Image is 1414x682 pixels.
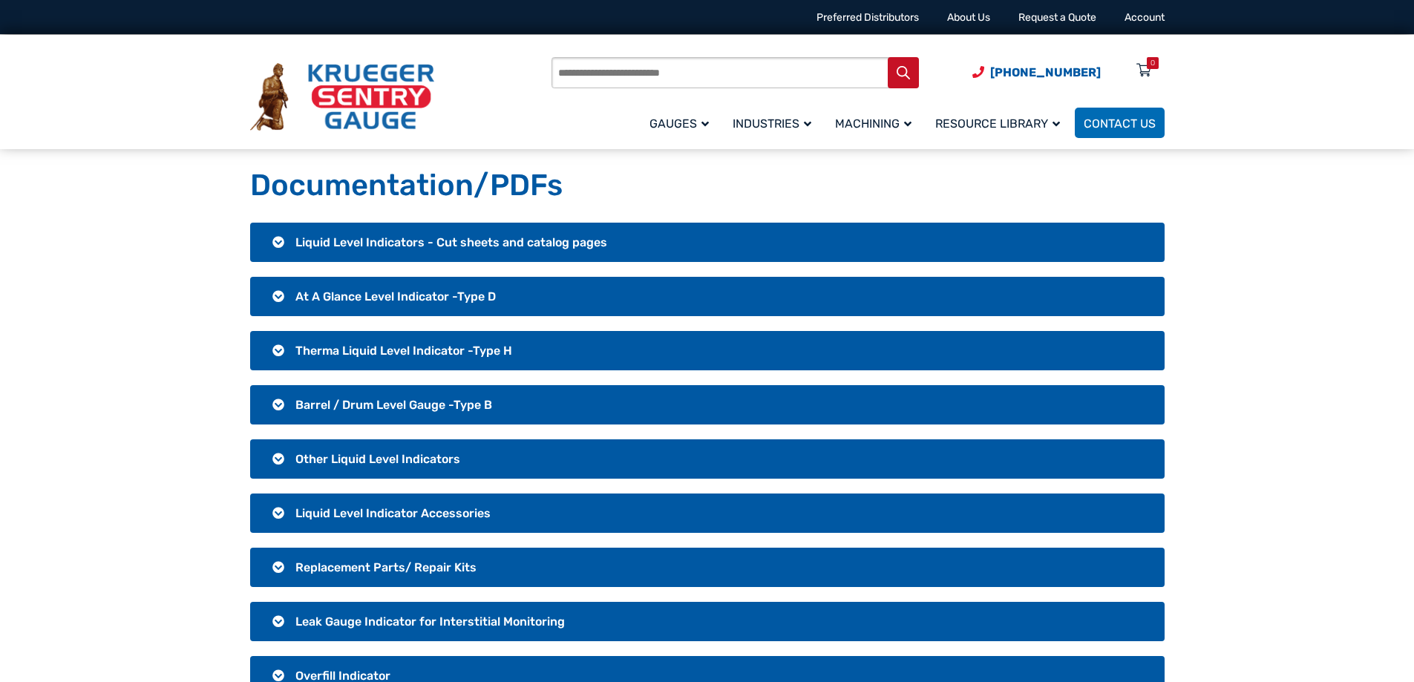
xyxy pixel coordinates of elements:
[1018,11,1096,24] a: Request a Quote
[1125,11,1165,24] a: Account
[733,117,811,131] span: Industries
[641,105,724,140] a: Gauges
[947,11,990,24] a: About Us
[295,560,477,574] span: Replacement Parts/ Repair Kits
[826,105,926,140] a: Machining
[295,506,491,520] span: Liquid Level Indicator Accessories
[250,167,1165,204] h1: Documentation/PDFs
[295,344,512,358] span: Therma Liquid Level Indicator -Type H
[295,614,565,629] span: Leak Gauge Indicator for Interstitial Monitoring
[724,105,826,140] a: Industries
[1150,57,1155,69] div: 0
[835,117,911,131] span: Machining
[1075,108,1165,138] a: Contact Us
[1084,117,1156,131] span: Contact Us
[295,398,492,412] span: Barrel / Drum Level Gauge -Type B
[990,65,1101,79] span: [PHONE_NUMBER]
[250,63,434,131] img: Krueger Sentry Gauge
[926,105,1075,140] a: Resource Library
[972,63,1101,82] a: Phone Number (920) 434-8860
[935,117,1060,131] span: Resource Library
[816,11,919,24] a: Preferred Distributors
[649,117,709,131] span: Gauges
[295,235,607,249] span: Liquid Level Indicators - Cut sheets and catalog pages
[295,289,496,304] span: At A Glance Level Indicator -Type D
[295,452,460,466] span: Other Liquid Level Indicators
